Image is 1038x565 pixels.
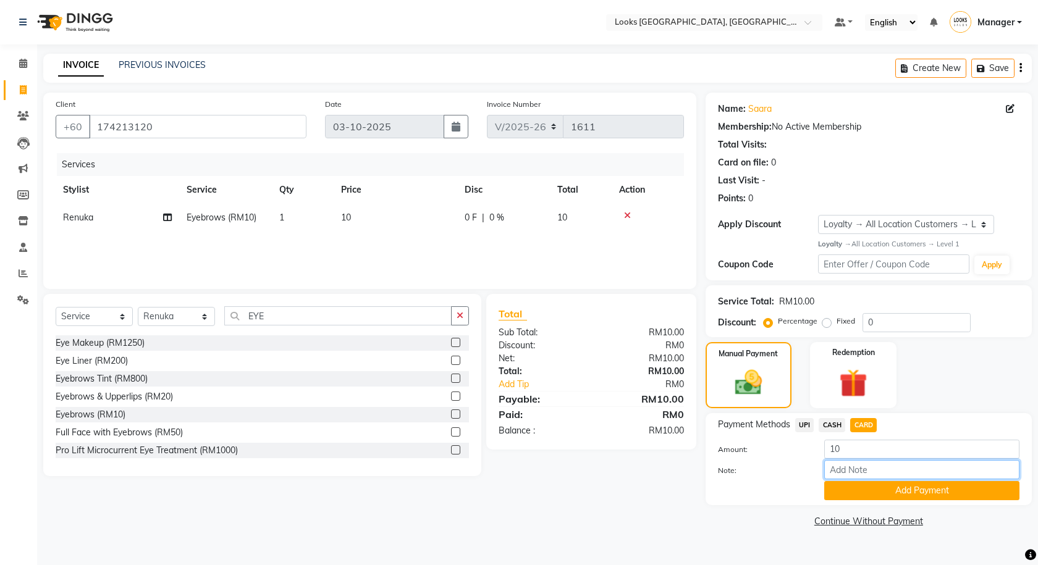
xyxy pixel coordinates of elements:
[32,5,116,40] img: logo
[719,348,778,359] label: Manual Payment
[762,174,766,187] div: -
[56,176,179,204] th: Stylist
[89,115,306,138] input: Search by Name/Mobile/Email/Code
[718,120,1019,133] div: No Active Membership
[119,59,206,70] a: PREVIOUS INVOICES
[179,176,272,204] th: Service
[499,308,527,320] span: Total
[465,211,477,224] span: 0 F
[830,366,877,401] img: _gift.svg
[718,295,774,308] div: Service Total:
[187,212,256,223] span: Eyebrows (RM10)
[56,99,75,110] label: Client
[818,239,1019,249] div: All Location Customers → Level 1
[977,16,1015,29] span: Manager
[819,418,845,432] span: CASH
[56,390,173,403] div: Eyebrows & Upperlips (RM20)
[832,347,875,358] label: Redemption
[279,212,284,223] span: 1
[709,444,816,455] label: Amount:
[63,212,93,223] span: Renuka
[489,391,591,406] div: Payable:
[550,176,612,204] th: Total
[818,240,851,248] strong: Loyalty →
[727,367,771,398] img: _cash.svg
[56,115,90,138] button: +60
[591,391,693,406] div: RM10.00
[718,138,767,151] div: Total Visits:
[612,176,684,204] th: Action
[224,306,452,325] input: Search or Scan
[771,156,776,169] div: 0
[489,407,591,422] div: Paid:
[489,424,591,437] div: Balance :
[708,515,1029,528] a: Continue Without Payment
[334,176,457,204] th: Price
[57,153,693,176] div: Services
[824,460,1019,479] input: Add Note
[591,365,693,378] div: RM10.00
[591,326,693,339] div: RM10.00
[718,316,756,329] div: Discount:
[748,103,772,115] a: Saara
[487,99,541,110] label: Invoice Number
[718,174,759,187] div: Last Visit:
[718,120,772,133] div: Membership:
[824,481,1019,500] button: Add Payment
[489,211,504,224] span: 0 %
[591,352,693,365] div: RM10.00
[718,192,746,205] div: Points:
[718,218,819,231] div: Apply Discount
[56,354,128,367] div: Eye Liner (RM200)
[56,337,145,349] div: Eye Makeup (RM1250)
[895,59,966,78] button: Create New
[778,316,817,327] label: Percentage
[482,211,484,224] span: |
[591,424,693,437] div: RM10.00
[489,378,608,391] a: Add Tip
[950,11,971,33] img: Manager
[709,465,816,476] label: Note:
[56,444,238,457] div: Pro Lift Microcurrent Eye Treatment (RM1000)
[718,156,769,169] div: Card on file:
[850,418,877,432] span: CARD
[56,372,148,385] div: Eyebrows Tint (RM800)
[272,176,334,204] th: Qty
[818,254,969,274] input: Enter Offer / Coupon Code
[341,212,351,223] span: 10
[557,212,567,223] span: 10
[489,365,591,378] div: Total:
[718,418,790,431] span: Payment Methods
[608,378,693,391] div: RM0
[974,256,1010,274] button: Apply
[824,440,1019,459] input: Amount
[591,407,693,422] div: RM0
[325,99,342,110] label: Date
[58,54,104,77] a: INVOICE
[718,258,819,271] div: Coupon Code
[56,426,183,439] div: Full Face with Eyebrows (RM50)
[837,316,855,327] label: Fixed
[489,326,591,339] div: Sub Total:
[748,192,753,205] div: 0
[795,418,814,432] span: UPI
[591,339,693,352] div: RM0
[457,176,550,204] th: Disc
[779,295,814,308] div: RM10.00
[56,408,125,421] div: Eyebrows (RM10)
[489,339,591,352] div: Discount:
[489,352,591,365] div: Net:
[718,103,746,115] div: Name:
[971,59,1015,78] button: Save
